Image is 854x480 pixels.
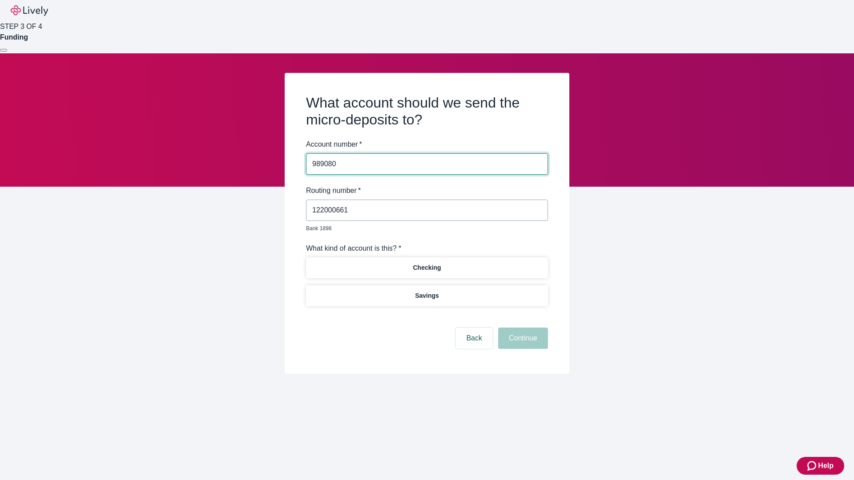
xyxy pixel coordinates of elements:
button: Zendesk support iconHelp [797,457,844,475]
img: Lively [11,5,48,16]
svg: Zendesk support icon [807,460,818,471]
p: Savings [415,291,439,300]
button: Back [455,328,493,349]
button: Checking [306,257,548,278]
label: Account number [306,139,362,150]
p: Bank 1898 [306,224,542,232]
label: Routing number [306,185,361,196]
button: Savings [306,285,548,306]
h2: What account should we send the micro-deposits to? [306,94,548,128]
span: Help [818,460,834,471]
p: Checking [413,263,441,272]
label: What kind of account is this? * [306,243,401,254]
